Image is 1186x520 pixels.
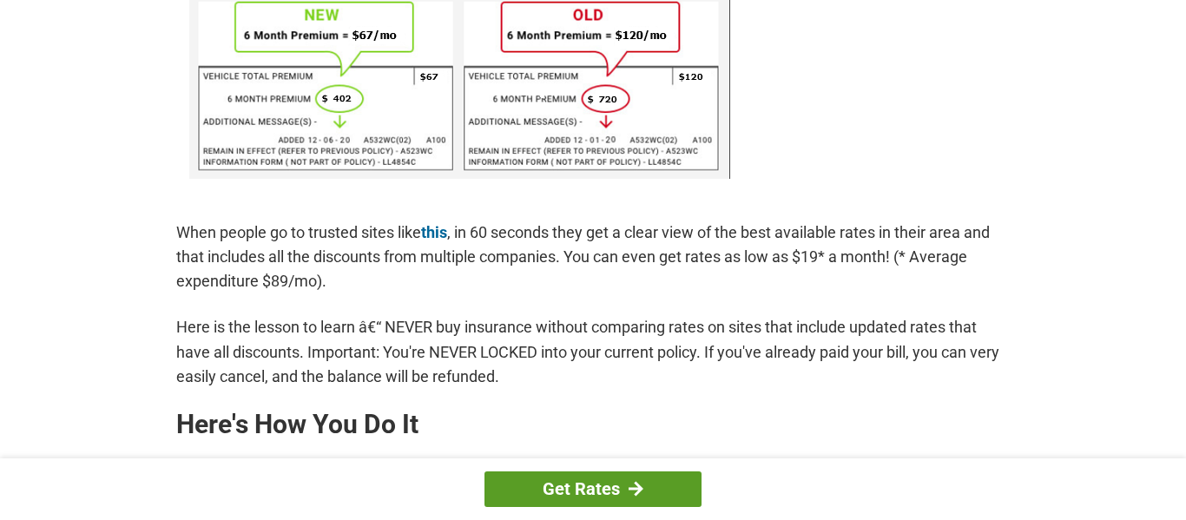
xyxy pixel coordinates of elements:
[176,315,1010,388] p: Here is the lesson to learn â€“ NEVER buy insurance without comparing rates on sites that include...
[176,221,1010,293] p: When people go to trusted sites like , in 60 seconds they get a clear view of the best available ...
[484,471,702,507] a: Get Rates
[176,411,1010,438] h2: Here's How You Do It
[421,223,447,241] a: this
